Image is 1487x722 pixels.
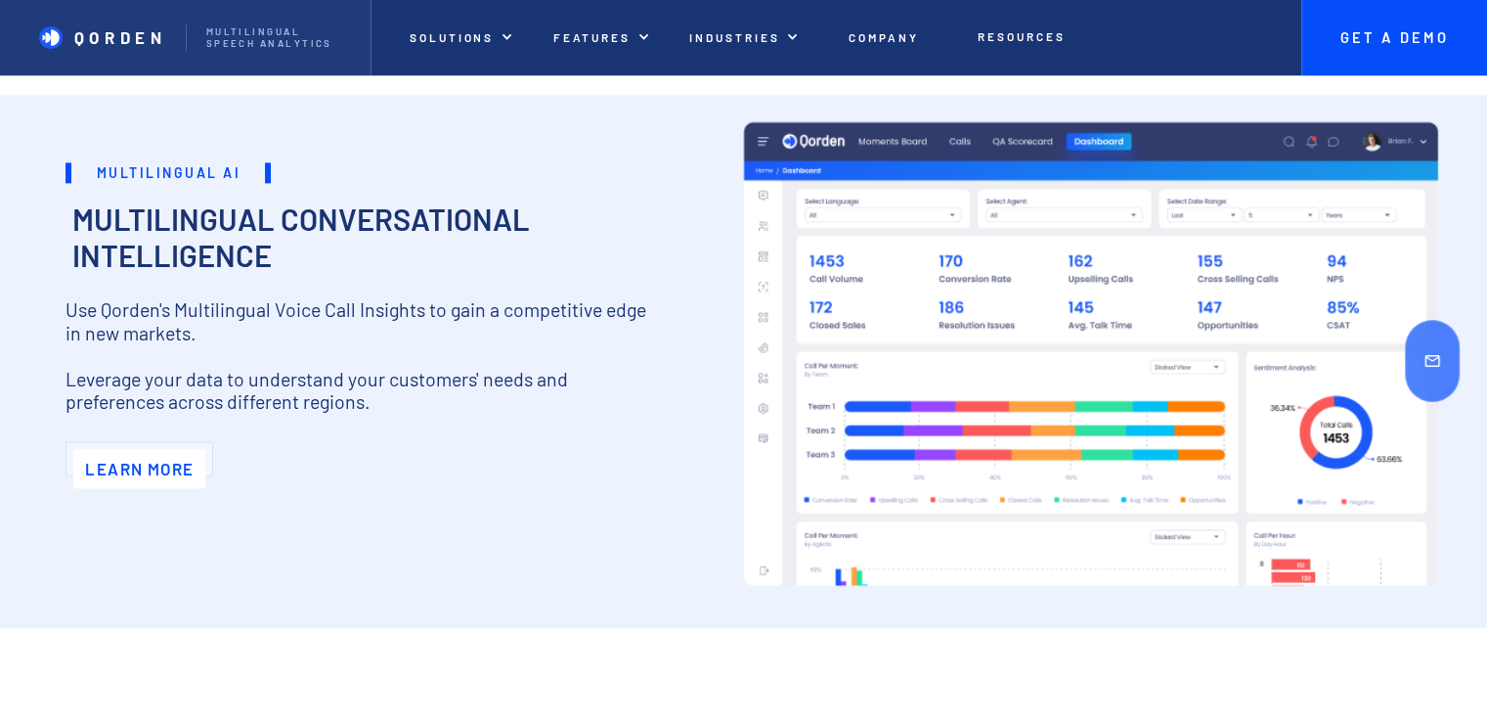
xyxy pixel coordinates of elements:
[66,441,213,475] a: Learn more
[978,29,1065,43] p: Resources
[66,162,271,183] h1: Multilingual AI
[689,30,779,44] p: INDUSTRIES
[206,26,351,50] p: Multilingual Speech analytics
[66,298,666,414] p: Use Qorden's Multilingual Voice Call Insights to gain a competitive edge in new markets. ‍ Levera...
[553,30,632,44] p: features
[849,30,919,44] p: Company
[74,27,167,47] p: Qorden
[72,202,659,274] h2: Multilingual Conversational Intelligence
[1321,29,1467,47] p: Get A Demo
[410,30,494,44] p: Solutions
[85,449,194,488] p: Learn more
